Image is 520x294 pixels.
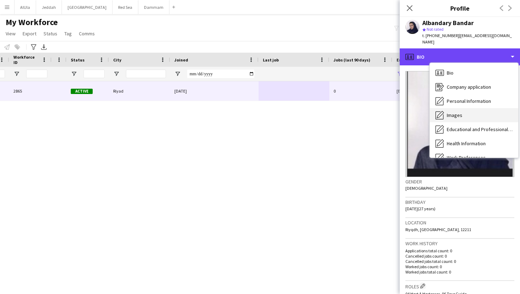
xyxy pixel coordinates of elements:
span: City [113,57,121,63]
span: Tag [64,30,72,37]
span: Last job [263,57,279,63]
span: Export [23,30,36,37]
span: | [EMAIL_ADDRESS][DOMAIN_NAME] [422,33,512,45]
span: My Workforce [6,17,58,28]
button: Open Filter Menu [397,71,403,77]
span: Status [44,30,57,37]
input: Status Filter Input [83,70,105,78]
h3: Roles [405,282,514,290]
div: Work Preferences [430,151,518,165]
span: Company application [447,84,491,90]
span: Health Information [447,140,486,147]
p: Cancelled jobs count: 0 [405,253,514,259]
span: Status [71,57,85,63]
button: AlUla [15,0,36,14]
div: Riyad [109,81,170,101]
div: Health Information [430,136,518,151]
p: Cancelled jobs total count: 0 [405,259,514,264]
div: 0 [329,81,392,101]
span: Riyqdh, [GEOGRAPHIC_DATA], 12211 [405,227,471,232]
p: Applications total count: 0 [405,248,514,253]
h3: Location [405,219,514,226]
div: Educational and Professional Background [430,122,518,136]
button: Open Filter Menu [13,71,20,77]
div: [EMAIL_ADDRESS][DOMAIN_NAME] [392,81,449,101]
span: Active [71,89,93,94]
a: Status [41,29,60,38]
span: [DEMOGRAPHIC_DATA] [405,186,447,191]
div: Personal Information [430,94,518,108]
div: Albandary Bandar [422,20,474,26]
h3: Gender [405,178,514,185]
div: 2865 [9,81,52,101]
button: [GEOGRAPHIC_DATA] [62,0,112,14]
span: View [6,30,16,37]
h3: Birthday [405,199,514,205]
button: Open Filter Menu [174,71,181,77]
p: Worked jobs total count: 0 [405,269,514,275]
div: Company application [430,80,518,94]
span: Not rated [427,27,444,32]
button: Open Filter Menu [71,71,77,77]
span: Comms [79,30,95,37]
button: Open Filter Menu [113,71,120,77]
div: Bio [400,48,520,65]
input: City Filter Input [126,70,166,78]
span: Educational and Professional Background [447,126,513,133]
span: Joined [174,57,188,63]
img: Crew avatar or photo [405,71,514,177]
span: [DATE] (27 years) [405,206,435,211]
p: Worked jobs count: 0 [405,264,514,269]
span: Jobs (last 90 days) [334,57,370,63]
h3: Profile [400,4,520,13]
app-action-btn: Export XLSX [40,43,48,51]
h3: Work history [405,240,514,247]
button: Jeddah [36,0,62,14]
button: Dammam [138,0,169,14]
span: Bio [447,70,453,76]
div: Bio [430,66,518,80]
span: t. [PHONE_NUMBER] [422,33,459,38]
div: [DATE] [170,81,259,101]
input: Joined Filter Input [187,70,254,78]
div: Images [430,108,518,122]
input: Workforce ID Filter Input [26,70,47,78]
span: Work Preferences [447,154,486,161]
a: View [3,29,18,38]
button: Red Sea [112,0,138,14]
span: Workforce ID [13,54,39,65]
a: Comms [76,29,98,38]
a: Export [20,29,39,38]
a: Tag [62,29,75,38]
span: Email [397,57,408,63]
span: Images [447,112,462,118]
span: Personal Information [447,98,491,104]
app-action-btn: Advanced filters [29,43,38,51]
